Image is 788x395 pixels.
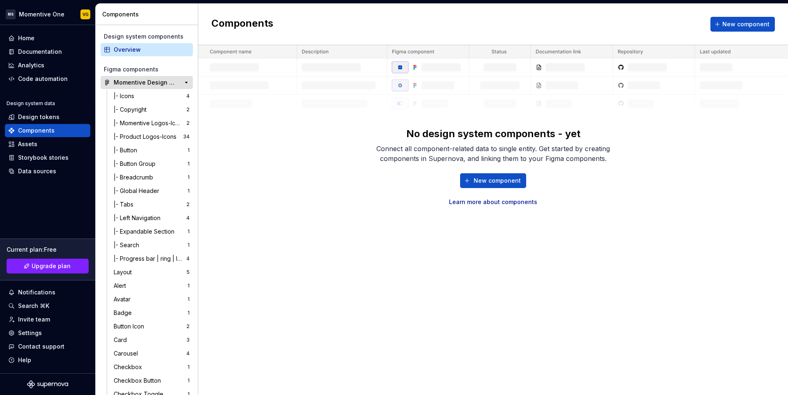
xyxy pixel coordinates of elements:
[2,5,94,23] button: MSMomentive OneVG
[18,140,37,148] div: Assets
[186,269,190,276] div: 5
[114,187,163,195] div: |- Global Header
[5,286,90,299] button: Notifications
[110,333,193,347] a: Card3
[110,306,193,319] a: Badge1
[7,246,89,254] div: Current plan : Free
[188,174,190,181] div: 1
[27,380,68,388] svg: Supernova Logo
[186,323,190,330] div: 2
[722,20,770,28] span: New component
[5,165,90,178] a: Data sources
[114,200,137,209] div: |- Tabs
[5,124,90,137] a: Components
[110,252,193,265] a: |- Progress bar | ring | loader4
[114,173,156,181] div: |- Breadcrumb
[188,310,190,316] div: 1
[114,309,135,317] div: Badge
[5,313,90,326] a: Invite team
[114,106,150,114] div: |- Copyright
[102,10,195,18] div: Components
[186,350,190,357] div: 4
[188,242,190,248] div: 1
[7,100,55,107] div: Design system data
[114,214,164,222] div: |- Left Navigation
[18,34,34,42] div: Home
[104,65,190,73] div: Figma components
[18,288,55,296] div: Notifications
[114,255,186,263] div: |- Progress bar | ring | loader
[7,259,89,273] button: Upgrade plan
[114,363,145,371] div: Checkbox
[362,144,625,163] div: Connect all component-related data to single entity. Get started by creating components in Supern...
[82,11,89,18] div: VG
[188,364,190,370] div: 1
[5,45,90,58] a: Documentation
[5,354,90,367] button: Help
[188,147,190,154] div: 1
[18,167,56,175] div: Data sources
[18,154,69,162] div: Storybook stories
[186,120,190,126] div: 2
[211,17,273,32] h2: Components
[18,75,68,83] div: Code automation
[110,157,193,170] a: |- Button Group1
[114,119,186,127] div: |- Momentive Logos-Icons
[5,340,90,353] button: Contact support
[188,188,190,194] div: 1
[186,201,190,208] div: 2
[188,282,190,289] div: 1
[114,133,180,141] div: |- Product Logos-Icons
[188,377,190,384] div: 1
[114,241,142,249] div: |- Search
[110,90,193,103] a: |- Icons4
[110,171,193,184] a: |- Breadcrumb1
[18,302,49,310] div: Search ⌘K
[5,110,90,124] a: Design tokens
[101,76,193,89] a: Momentive Design System
[474,177,521,185] span: New component
[18,315,50,324] div: Invite team
[110,320,193,333] a: Button Icon2
[18,356,31,364] div: Help
[110,144,193,157] a: |- Button1
[110,361,193,374] a: Checkbox1
[114,268,135,276] div: Layout
[114,92,137,100] div: |- Icons
[110,198,193,211] a: |- Tabs2
[186,106,190,113] div: 2
[186,255,190,262] div: 4
[186,337,190,343] div: 3
[110,374,193,387] a: Checkbox Button1
[110,184,193,197] a: |- Global Header1
[110,347,193,360] a: Carousel4
[18,113,60,121] div: Design tokens
[5,326,90,340] a: Settings
[114,377,164,385] div: Checkbox Button
[188,228,190,235] div: 1
[406,127,580,140] div: No design system components - yet
[6,9,16,19] div: MS
[110,293,193,306] a: Avatar1
[104,32,190,41] div: Design system components
[5,151,90,164] a: Storybook stories
[18,126,55,135] div: Components
[18,342,64,351] div: Contact support
[114,227,178,236] div: |- Expandable Section
[449,198,537,206] a: Learn more about components
[5,299,90,312] button: Search ⌘K
[110,130,193,143] a: |- Product Logos-Icons34
[460,173,526,188] button: New component
[19,10,64,18] div: Momentive One
[114,46,190,54] div: Overview
[710,17,775,32] button: New component
[110,211,193,225] a: |- Left Navigation4
[114,322,147,331] div: Button Icon
[110,117,193,130] a: |- Momentive Logos-Icons2
[18,61,44,69] div: Analytics
[114,282,129,290] div: Alert
[114,160,159,168] div: |- Button Group
[110,279,193,292] a: Alert1
[32,262,71,270] span: Upgrade plan
[114,349,141,358] div: Carousel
